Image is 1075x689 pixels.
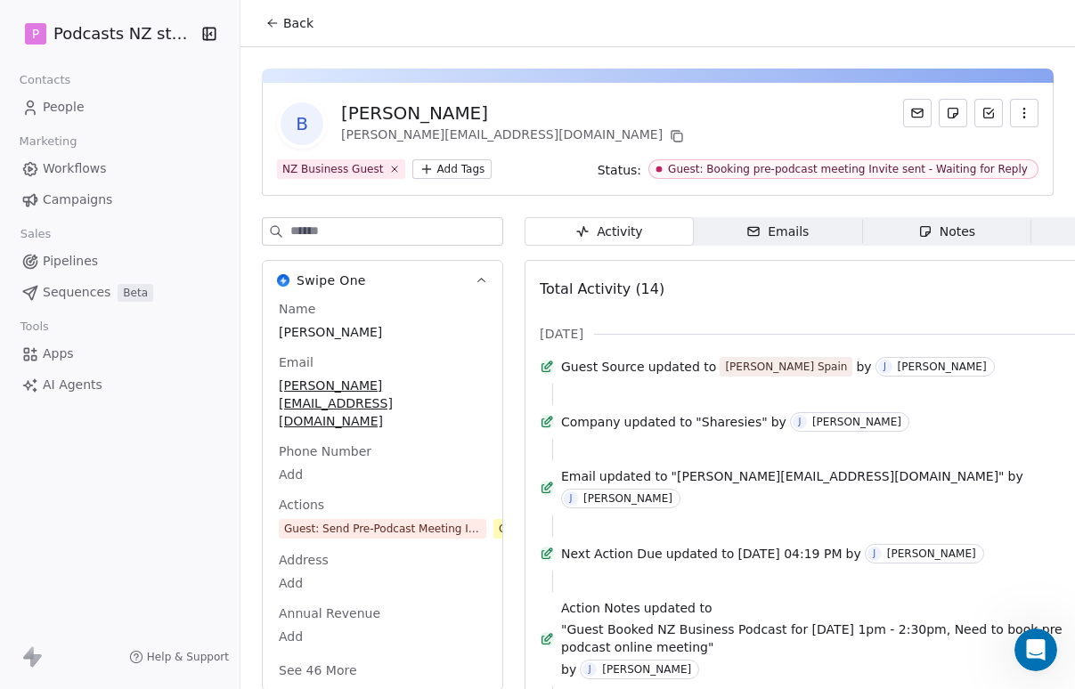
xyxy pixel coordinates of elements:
[275,604,384,622] span: Annual Revenue
[32,25,39,43] span: P
[561,467,596,485] span: Email
[499,520,691,538] div: Guest: Booked NZ Business Podcast
[282,570,311,582] span: Help
[18,342,338,391] div: Send us a message
[37,357,297,376] div: Send us a message
[43,344,74,363] span: Apps
[884,360,886,374] div: J
[19,266,338,332] div: Profile image for Mrinalsent an attachmentMrinal•7h ago
[540,280,664,297] span: Total Activity (14)
[341,101,688,126] div: [PERSON_NAME]
[561,413,621,431] span: Company
[268,654,368,686] button: See 46 More
[279,377,486,430] span: [PERSON_NAME][EMAIL_ADDRESS][DOMAIN_NAME]
[79,282,202,296] span: sent an attachment
[121,299,172,318] div: • 7h ago
[284,520,481,538] div: Guest: Send Pre-Podcast Meeting Invite (NZ Business Podcast)
[118,525,237,596] button: Messages
[602,663,691,676] div: [PERSON_NAME]
[561,545,663,563] span: Next Action Due
[148,570,209,582] span: Messages
[282,161,384,177] div: NZ Business Guest
[279,628,486,645] span: Add
[281,102,323,145] span: B
[668,163,1028,175] div: Guest: Booking pre-podcast meeting Invite sent - Waiting for Reply
[898,361,987,373] div: [PERSON_NAME]
[79,299,118,318] div: Mrinal
[53,22,196,45] span: Podcasts NZ studio
[873,547,875,561] div: J
[279,574,486,592] span: Add
[37,281,72,317] img: Profile image for Mrinal
[599,467,668,485] span: updated to
[666,545,735,563] span: updated to
[275,496,328,514] span: Actions
[1008,467,1023,485] span: by
[412,159,493,179] button: Add Tags
[624,413,693,431] span: updated to
[37,255,320,273] div: Recent message
[798,415,801,429] div: J
[275,551,332,569] span: Address
[43,283,110,302] span: Sequences
[14,339,225,369] a: Apps
[275,300,319,318] span: Name
[36,126,321,187] p: Hi [PERSON_NAME] 👋
[129,650,229,664] a: Help & Support
[583,492,672,505] div: [PERSON_NAME]
[255,7,324,39] button: Back
[275,353,317,371] span: Email
[12,67,78,93] span: Contacts
[43,98,85,117] span: People
[725,358,847,376] div: [PERSON_NAME] Spain
[14,278,225,307] a: SequencesBeta
[69,28,105,64] img: Profile image for Harinder
[561,661,576,678] span: by
[103,28,139,64] img: Profile image for Mrinal
[812,416,901,428] div: [PERSON_NAME]
[147,650,229,664] span: Help & Support
[887,547,976,560] div: [PERSON_NAME]
[570,491,573,506] div: J
[746,223,809,241] div: Emails
[39,570,79,582] span: Home
[14,370,225,400] a: AI Agents
[279,323,486,341] span: [PERSON_NAME]
[12,221,59,247] span: Sales
[263,261,502,300] button: Swipe OneSwipe One
[648,358,717,376] span: updated to
[14,154,225,183] a: Workflows
[644,599,713,617] span: updated to
[43,159,107,178] span: Workflows
[306,28,338,61] div: Close
[21,19,190,49] button: PPodcasts NZ studio
[561,599,640,617] span: Action Notes
[283,14,314,32] span: Back
[918,223,975,241] div: Notes
[14,247,225,276] a: Pipelines
[36,28,71,64] img: Profile image for Ram
[561,358,645,376] span: Guest Source
[341,126,688,147] div: [PERSON_NAME][EMAIL_ADDRESS][DOMAIN_NAME]
[737,545,842,563] span: [DATE] 04:19 PM
[18,239,338,333] div: Recent messageProfile image for Mrinalsent an attachmentMrinal•7h ago
[856,358,871,376] span: by
[589,662,591,677] div: J
[672,467,1005,485] span: "[PERSON_NAME][EMAIL_ADDRESS][DOMAIN_NAME]"
[846,545,861,563] span: by
[12,128,85,155] span: Marketing
[275,442,375,460] span: Phone Number
[696,413,767,431] span: "Sharesies"
[36,187,321,217] p: How can we help?
[118,284,153,302] span: Beta
[238,525,356,596] button: Help
[14,185,225,215] a: Campaigns
[43,376,102,394] span: AI Agents
[279,466,486,483] span: Add
[771,413,786,431] span: by
[43,252,98,271] span: Pipelines
[43,190,112,209] span: Campaigns
[277,274,289,287] img: Swipe One
[14,93,225,122] a: People
[297,272,366,289] span: Swipe One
